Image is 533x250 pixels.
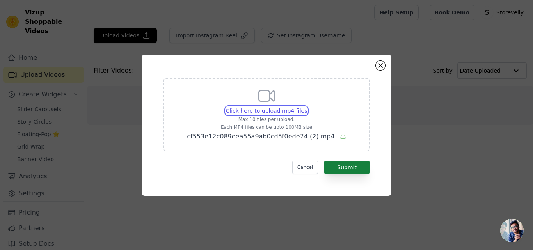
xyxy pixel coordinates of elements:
p: Each MP4 files can be upto 100MB size [187,124,346,130]
button: Submit [324,161,370,174]
span: cf553e12c089eea55a9ab0cd5f0ede74 (2).mp4 [187,133,334,140]
span: Click here to upload mp4 files [226,108,307,114]
p: Max 10 files per upload. [187,116,346,122]
button: Cancel [292,161,318,174]
a: Open chat [500,219,524,242]
button: Close modal [376,61,385,70]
